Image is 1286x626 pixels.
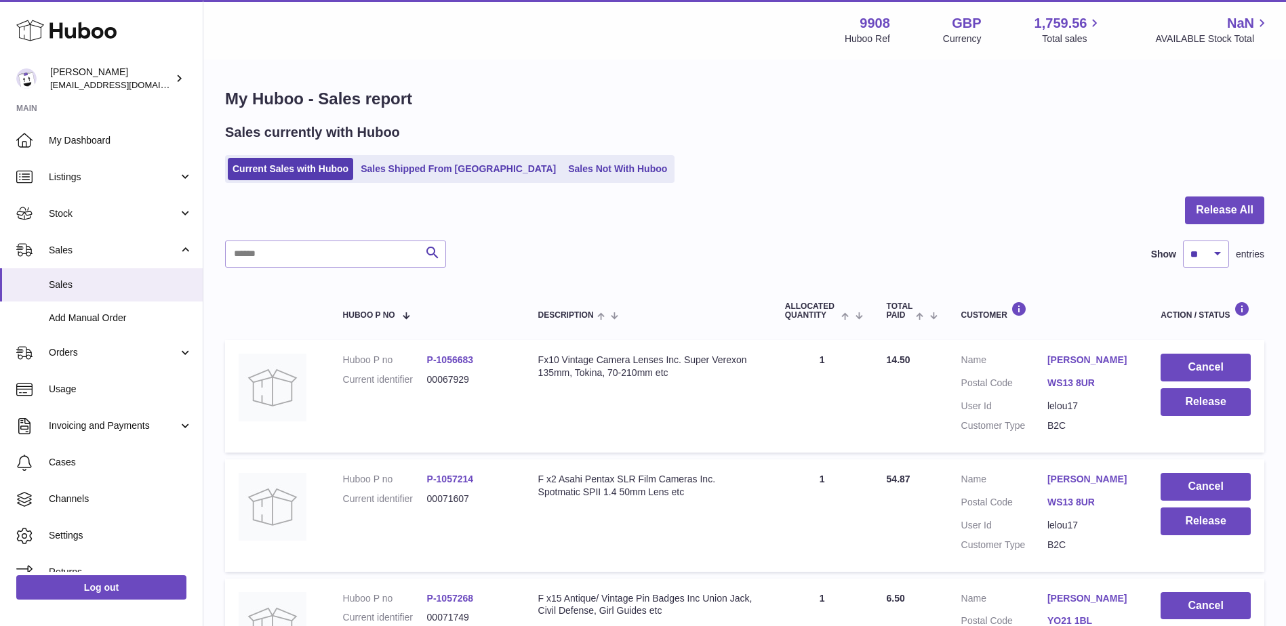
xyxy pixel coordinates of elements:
dt: Huboo P no [343,473,427,486]
span: 54.87 [887,474,910,484]
img: internalAdmin-9908@internal.huboo.com [16,68,37,89]
dt: Current identifier [343,373,427,386]
h1: My Huboo - Sales report [225,88,1264,110]
span: Sales [49,244,178,257]
button: Release [1161,388,1251,416]
dt: Name [961,473,1047,489]
button: Release [1161,507,1251,535]
a: WS13 8UR [1047,377,1133,390]
a: P-1056683 [427,354,474,365]
dd: 00071607 [427,493,511,505]
h2: Sales currently with Huboo [225,123,400,142]
span: Cases [49,456,193,469]
dt: Name [961,354,1047,370]
dt: Huboo P no [343,592,427,605]
img: no-photo.jpg [239,354,306,421]
span: 1,759.56 [1034,14,1087,33]
div: F x2 Asahi Pentax SLR Film Cameras Inc. Spotmatic SPII 1.4 50mm Lens etc [538,473,758,499]
a: Log out [16,575,186,600]
a: WS13 8UR [1047,496,1133,509]
strong: 9908 [860,14,890,33]
dt: User Id [961,519,1047,532]
dt: Name [961,592,1047,608]
span: Orders [49,346,178,359]
span: Channels [49,493,193,505]
td: 1 [771,459,873,572]
a: P-1057268 [427,593,474,604]
div: Action / Status [1161,301,1251,320]
span: Description [538,311,594,320]
span: Total sales [1042,33,1102,45]
label: Show [1151,248,1176,261]
div: [PERSON_NAME] [50,66,172,91]
dd: 00067929 [427,373,511,386]
span: entries [1236,248,1264,261]
button: Cancel [1161,592,1251,620]
dd: lelou17 [1047,519,1133,532]
dt: Huboo P no [343,354,427,367]
dt: Postal Code [961,377,1047,393]
span: NaN [1227,14,1254,33]
span: 14.50 [887,354,910,365]
div: Huboo Ref [845,33,890,45]
a: Current Sales with Huboo [228,158,353,180]
span: Add Manual Order [49,312,193,325]
span: Listings [49,171,178,184]
span: [EMAIL_ADDRESS][DOMAIN_NAME] [50,79,199,90]
a: [PERSON_NAME] [1047,473,1133,486]
span: My Dashboard [49,134,193,147]
dt: User Id [961,400,1047,413]
span: 6.50 [887,593,905,604]
span: Sales [49,278,193,291]
dd: 00071749 [427,611,511,624]
dd: B2C [1047,539,1133,551]
button: Cancel [1161,354,1251,381]
span: Stock [49,207,178,220]
dt: Customer Type [961,419,1047,432]
td: 1 [771,340,873,453]
button: Cancel [1161,473,1251,501]
img: no-photo.jpg [239,473,306,541]
a: [PERSON_NAME] [1047,592,1133,605]
span: Huboo P no [343,311,395,320]
span: ALLOCATED Quantity [785,302,838,320]
div: F x15 Antique/ Vintage Pin Badges Inc Union Jack, Civil Defense, Girl Guides etc [538,592,758,618]
a: 1,759.56 Total sales [1034,14,1103,45]
div: Customer [961,301,1134,320]
dt: Current identifier [343,493,427,505]
dt: Postal Code [961,496,1047,512]
span: Returns [49,566,193,579]
dd: B2C [1047,419,1133,432]
dd: lelou17 [1047,400,1133,413]
button: Release All [1185,196,1264,224]
a: Sales Not With Huboo [563,158,672,180]
span: Total paid [887,302,913,320]
a: NaN AVAILABLE Stock Total [1155,14,1270,45]
dt: Current identifier [343,611,427,624]
div: Currency [943,33,982,45]
span: Usage [49,383,193,396]
a: P-1057214 [427,474,474,484]
a: [PERSON_NAME] [1047,354,1133,367]
span: AVAILABLE Stock Total [1155,33,1270,45]
dt: Customer Type [961,539,1047,551]
span: Invoicing and Payments [49,419,178,432]
span: Settings [49,529,193,542]
a: Sales Shipped From [GEOGRAPHIC_DATA] [356,158,561,180]
div: Fx10 Vintage Camera Lenses Inc. Super Verexon 135mm, Tokina, 70-210mm etc [538,354,758,379]
strong: GBP [952,14,981,33]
